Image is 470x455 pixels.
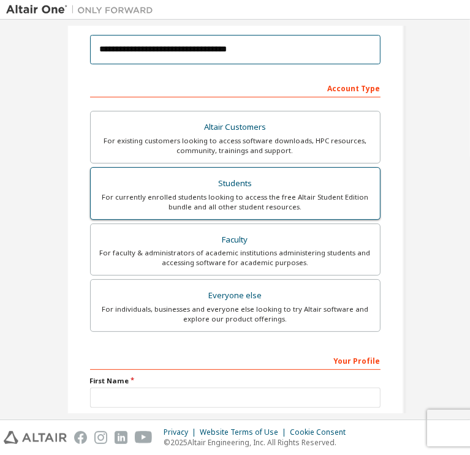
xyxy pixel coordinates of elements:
[90,350,381,370] div: Your Profile
[115,431,127,444] img: linkedin.svg
[98,119,373,136] div: Altair Customers
[164,427,200,437] div: Privacy
[290,427,353,437] div: Cookie Consent
[6,4,159,16] img: Altair One
[74,431,87,444] img: facebook.svg
[200,427,290,437] div: Website Terms of Use
[98,304,373,324] div: For individuals, businesses and everyone else looking to try Altair software and explore our prod...
[135,431,153,444] img: youtube.svg
[98,192,373,212] div: For currently enrolled students looking to access the free Altair Student Edition bundle and all ...
[94,431,107,444] img: instagram.svg
[90,376,381,386] label: First Name
[98,248,373,268] div: For faculty & administrators of academic institutions administering students and accessing softwa...
[164,437,353,448] p: © 2025 Altair Engineering, Inc. All Rights Reserved.
[98,136,373,156] div: For existing customers looking to access software downloads, HPC resources, community, trainings ...
[4,431,67,444] img: altair_logo.svg
[98,231,373,249] div: Faculty
[98,175,373,192] div: Students
[90,78,381,97] div: Account Type
[98,287,373,304] div: Everyone else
